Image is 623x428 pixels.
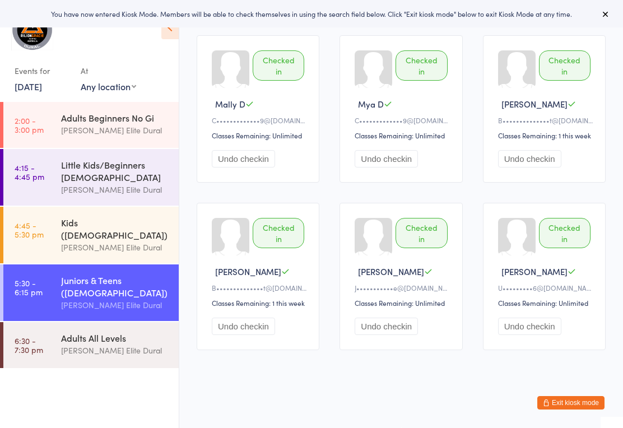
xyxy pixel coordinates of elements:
time: 2:00 - 3:00 pm [15,116,44,134]
div: B••••••••••••••t@[DOMAIN_NAME] [498,115,594,125]
time: 5:30 - 6:15 pm [15,278,43,296]
div: Classes Remaining: Unlimited [212,131,308,140]
div: Checked in [396,50,447,81]
div: [PERSON_NAME] Elite Dural [61,241,169,254]
span: [PERSON_NAME] [501,98,568,110]
div: Checked in [253,218,304,248]
span: Mya D [358,98,384,110]
div: Checked in [253,50,304,81]
button: Undo checkin [212,318,275,335]
span: [PERSON_NAME] [215,266,281,277]
button: Undo checkin [212,150,275,168]
div: Little Kids/Beginners [DEMOGRAPHIC_DATA] [61,159,169,183]
div: Any location [81,80,136,92]
button: Exit kiosk mode [537,396,605,410]
div: At [81,62,136,80]
span: [PERSON_NAME] [501,266,568,277]
div: C•••••••••••••9@[DOMAIN_NAME] [355,115,450,125]
a: [DATE] [15,80,42,92]
div: [PERSON_NAME] Elite Dural [61,183,169,196]
div: J•••••••••••e@[DOMAIN_NAME] [355,283,450,292]
time: 6:30 - 7:30 pm [15,336,43,354]
button: Undo checkin [498,318,561,335]
div: [PERSON_NAME] Elite Dural [61,124,169,137]
a: 6:30 -7:30 pmAdults All Levels[PERSON_NAME] Elite Dural [3,322,179,368]
a: 4:15 -4:45 pmLittle Kids/Beginners [DEMOGRAPHIC_DATA][PERSON_NAME] Elite Dural [3,149,179,206]
div: Classes Remaining: Unlimited [498,298,594,308]
div: Classes Remaining: 1 this week [212,298,308,308]
div: [PERSON_NAME] Elite Dural [61,299,169,311]
div: Events for [15,62,69,80]
a: 2:00 -3:00 pmAdults Beginners No Gi[PERSON_NAME] Elite Dural [3,102,179,148]
div: Checked in [539,50,591,81]
time: 4:45 - 5:30 pm [15,221,44,239]
img: Gracie Elite Jiu Jitsu Dural [11,8,53,50]
div: Classes Remaining: 1 this week [498,131,594,140]
div: [PERSON_NAME] Elite Dural [61,344,169,357]
div: C•••••••••••••9@[DOMAIN_NAME] [212,115,308,125]
div: Classes Remaining: Unlimited [355,298,450,308]
button: Undo checkin [355,318,418,335]
time: 4:15 - 4:45 pm [15,163,44,181]
div: Adults All Levels [61,332,169,344]
div: Adults Beginners No Gi [61,111,169,124]
div: Kids ([DEMOGRAPHIC_DATA]) [61,216,169,241]
a: 5:30 -6:15 pmJuniors & Teens ([DEMOGRAPHIC_DATA])[PERSON_NAME] Elite Dural [3,264,179,321]
div: Classes Remaining: Unlimited [355,131,450,140]
div: Juniors & Teens ([DEMOGRAPHIC_DATA]) [61,274,169,299]
div: B••••••••••••••t@[DOMAIN_NAME] [212,283,308,292]
span: Mally D [215,98,245,110]
button: Undo checkin [355,150,418,168]
button: Undo checkin [498,150,561,168]
div: You have now entered Kiosk Mode. Members will be able to check themselves in using the search fie... [18,9,605,18]
div: Checked in [539,218,591,248]
div: Checked in [396,218,447,248]
span: [PERSON_NAME] [358,266,424,277]
div: U•••••••••6@[DOMAIN_NAME] [498,283,594,292]
a: 4:45 -5:30 pmKids ([DEMOGRAPHIC_DATA])[PERSON_NAME] Elite Dural [3,207,179,263]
